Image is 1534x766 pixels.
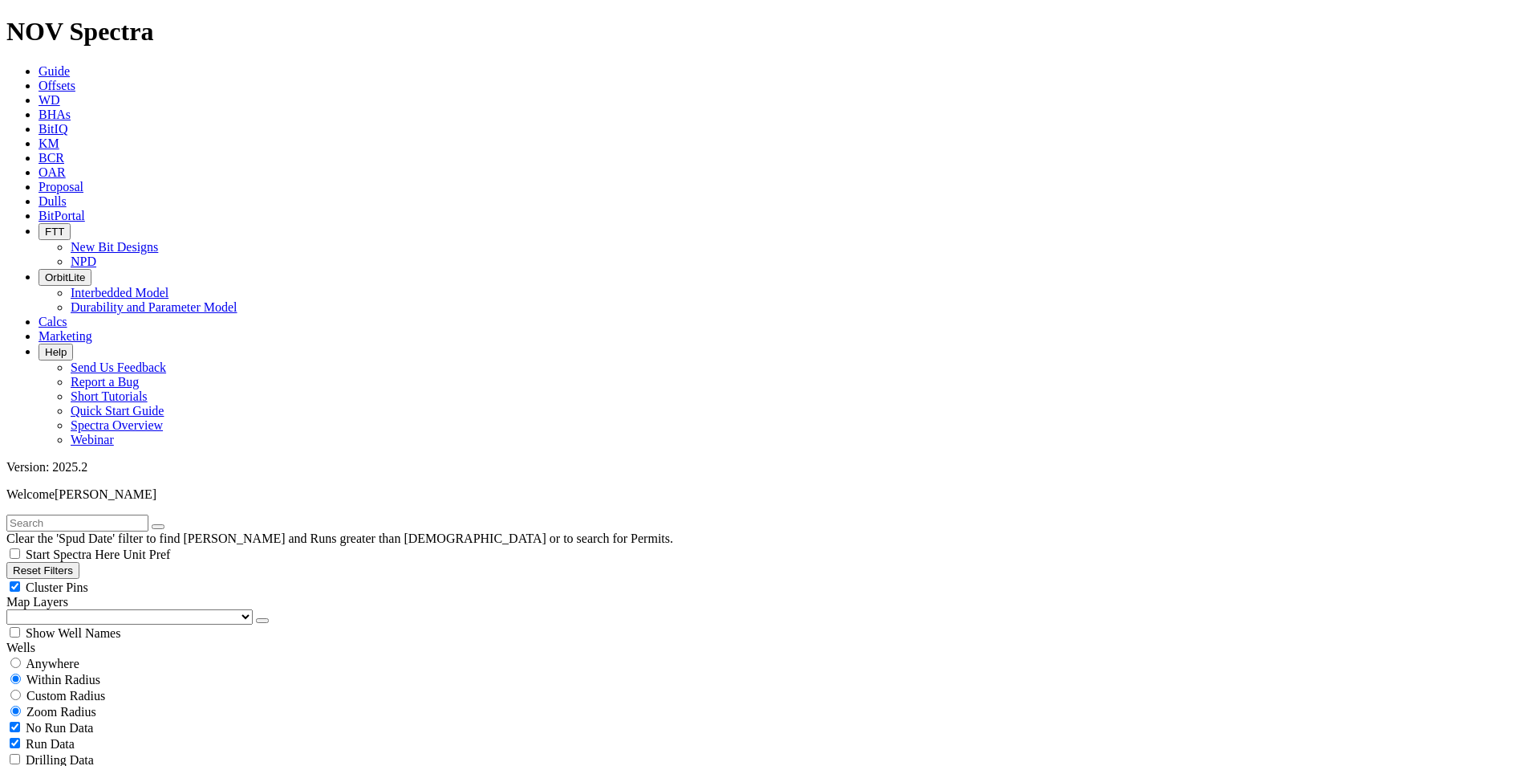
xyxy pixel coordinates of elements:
[39,165,66,179] a: OAR
[45,271,85,283] span: OrbitLite
[39,122,67,136] a: BitIQ
[26,721,93,735] span: No Run Data
[6,562,79,579] button: Reset Filters
[6,595,68,609] span: Map Layers
[6,460,1528,475] div: Version: 2025.2
[71,286,168,299] a: Interbedded Model
[71,361,166,374] a: Send Us Feedback
[26,705,96,719] span: Zoom Radius
[26,581,88,594] span: Cluster Pins
[71,255,96,268] a: NPD
[45,226,64,238] span: FTT
[26,689,105,703] span: Custom Radius
[71,375,139,389] a: Report a Bug
[6,487,1528,502] p: Welcome
[6,641,1528,655] div: Wells
[39,108,71,121] a: BHAs
[39,329,92,343] a: Marketing
[39,344,73,361] button: Help
[26,626,120,640] span: Show Well Names
[39,269,91,286] button: OrbitLite
[26,548,120,561] span: Start Spectra Here
[45,346,67,358] span: Help
[39,136,59,150] a: KM
[6,515,148,532] input: Search
[39,209,85,222] a: BitPortal
[39,223,71,240] button: FTT
[123,548,170,561] span: Unit Pref
[39,180,83,194] a: Proposal
[71,418,163,432] a: Spectra Overview
[39,79,75,92] a: Offsets
[10,548,20,559] input: Start Spectra Here
[71,389,148,403] a: Short Tutorials
[26,657,79,670] span: Anywhere
[6,17,1528,47] h1: NOV Spectra
[39,151,64,165] a: BCR
[26,737,75,751] span: Run Data
[39,64,70,78] a: Guide
[6,532,673,545] span: Clear the 'Spud Date' filter to find [PERSON_NAME] and Runs greater than [DEMOGRAPHIC_DATA] or to...
[39,194,67,208] a: Dulls
[71,433,114,446] a: Webinar
[71,300,237,314] a: Durability and Parameter Model
[71,240,158,254] a: New Bit Designs
[55,487,156,501] span: [PERSON_NAME]
[26,673,100,687] span: Within Radius
[39,93,60,107] a: WD
[39,315,67,328] a: Calcs
[71,404,164,418] a: Quick Start Guide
